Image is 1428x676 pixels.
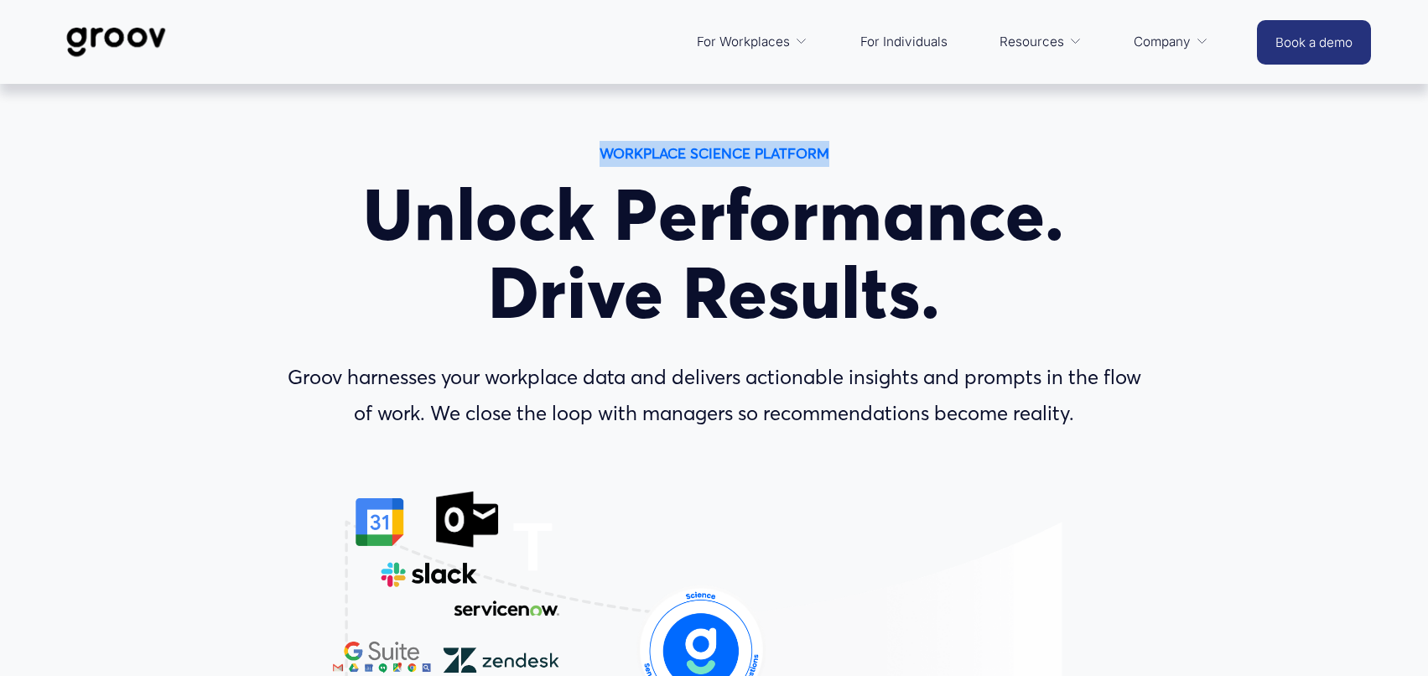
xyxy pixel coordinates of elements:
[57,14,175,70] img: Groov | Workplace Science Platform | Unlock Performance | Drive Results
[1125,22,1217,62] a: folder dropdown
[1257,20,1371,65] a: Book a demo
[276,176,1153,332] h1: Unlock Performance. Drive Results.
[688,22,816,62] a: folder dropdown
[991,22,1090,62] a: folder dropdown
[852,22,956,62] a: For Individuals
[600,144,829,162] strong: WORKPLACE SCIENCE PLATFORM
[697,30,790,54] span: For Workplaces
[1134,30,1191,54] span: Company
[276,360,1153,432] p: Groov harnesses your workplace data and delivers actionable insights and prompts in the flow of w...
[1000,30,1064,54] span: Resources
